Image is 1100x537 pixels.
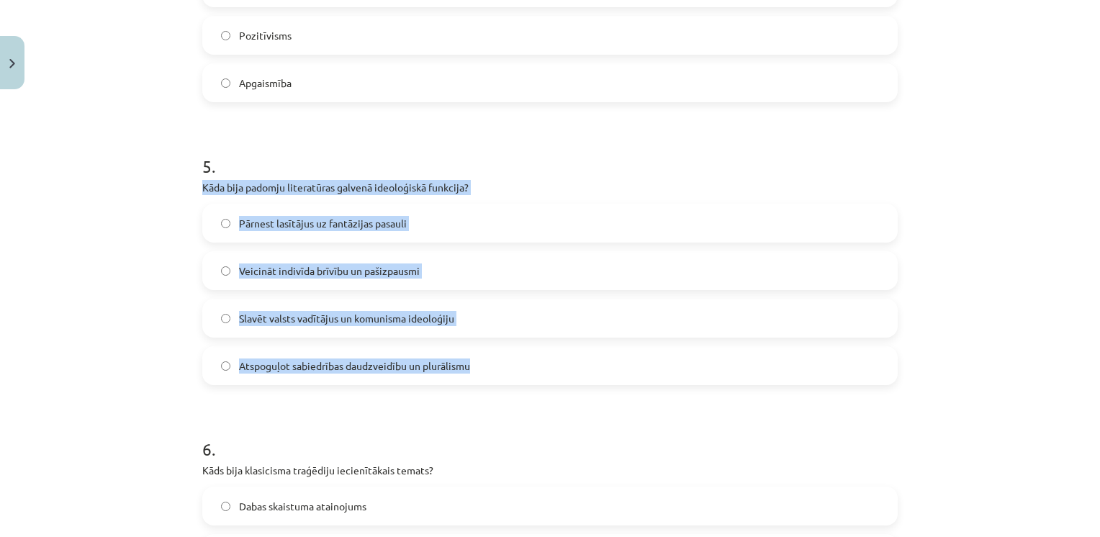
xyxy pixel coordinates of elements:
[202,414,898,459] h1: 6 .
[221,502,230,511] input: Dabas skaistuma atainojums
[239,76,292,91] span: Apgaismība
[202,180,898,195] p: Kāda bija padomju literatūras galvenā ideoloģiskā funkcija?
[221,266,230,276] input: Veicināt indivīda brīvību un pašizpausmi
[221,361,230,371] input: Atspoguļot sabiedrības daudzveidību un plurālismu
[221,31,230,40] input: Pozitīvisms
[221,314,230,323] input: Slavēt valsts vadītājus un komunisma ideoloģiju
[239,28,292,43] span: Pozitīvisms
[202,131,898,176] h1: 5 .
[221,78,230,88] input: Apgaismība
[239,216,407,231] span: Pārnest lasītājus uz fantāzijas pasauli
[239,311,454,326] span: Slavēt valsts vadītājus un komunisma ideoloģiju
[239,358,470,374] span: Atspoguļot sabiedrības daudzveidību un plurālismu
[239,263,420,279] span: Veicināt indivīda brīvību un pašizpausmi
[221,219,230,228] input: Pārnest lasītājus uz fantāzijas pasauli
[239,499,366,514] span: Dabas skaistuma atainojums
[202,463,898,478] p: Kāds bija klasicisma traģēdiju iecienītākais temats?
[9,59,15,68] img: icon-close-lesson-0947bae3869378f0d4975bcd49f059093ad1ed9edebbc8119c70593378902aed.svg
